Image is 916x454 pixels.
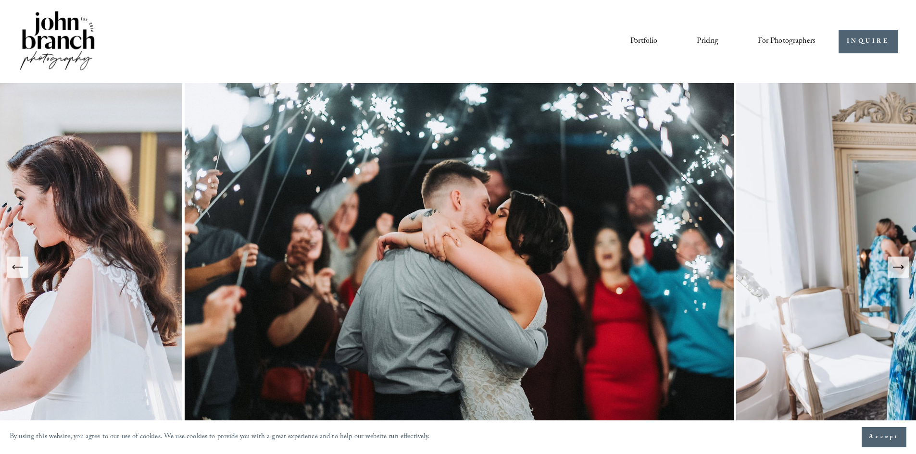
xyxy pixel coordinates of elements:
[10,430,430,444] p: By using this website, you agree to our use of cookies. We use cookies to provide you with a grea...
[869,432,899,442] span: Accept
[758,34,816,49] span: For Photographers
[758,33,816,49] a: folder dropdown
[185,83,736,451] img: Romantic Raleigh Wedding Photography
[862,427,906,447] button: Accept
[7,257,28,278] button: Previous Slide
[18,9,96,74] img: John Branch IV Photography
[839,30,898,53] a: INQUIRE
[697,33,718,49] a: Pricing
[888,257,909,278] button: Next Slide
[630,33,657,49] a: Portfolio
